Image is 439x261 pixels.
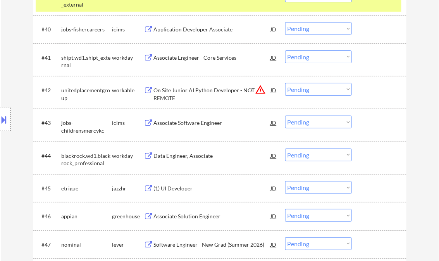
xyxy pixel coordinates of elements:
div: JD [270,50,278,64]
div: JD [270,237,278,251]
div: JD [270,149,278,162]
div: nominal [62,241,112,249]
div: icims [112,26,144,33]
div: #46 [42,213,55,220]
div: Software Engineer - New Grad (Summer 2026) [154,241,271,249]
div: (1) UI Developer [154,185,271,192]
div: appian [62,213,112,220]
div: JD [270,181,278,195]
div: greenhouse [112,213,144,220]
div: Associate Engineer - Core Services [154,54,271,62]
div: Associate Solution Engineer [154,213,271,220]
div: lever [112,241,144,249]
div: Application Developer Associate [154,26,271,33]
div: JD [270,116,278,130]
div: Data Engineer, Associate [154,152,271,160]
div: #40 [42,26,55,33]
div: JD [270,209,278,223]
div: Associate Software Engineer [154,119,271,127]
button: warning_amber [255,84,266,95]
div: #47 [42,241,55,249]
div: On Site Junior AI Python Developer - NOT REMOTE [154,86,271,102]
div: jobs-fishercareers [62,26,112,33]
div: JD [270,83,278,97]
div: JD [270,22,278,36]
